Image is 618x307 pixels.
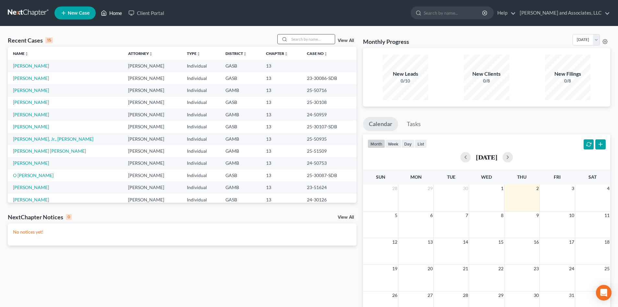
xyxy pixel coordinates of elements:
[123,145,182,157] td: [PERSON_NAME]
[427,185,433,192] span: 29
[383,70,428,78] div: New Leads
[588,174,597,180] span: Sat
[481,174,492,180] span: Wed
[462,238,469,246] span: 14
[571,185,575,192] span: 3
[415,139,427,148] button: list
[394,211,398,219] span: 5
[464,78,509,84] div: 0/8
[220,96,261,109] td: GASB
[606,185,610,192] span: 4
[182,145,220,157] td: Individual
[261,60,302,72] td: 13
[182,121,220,133] td: Individual
[220,133,261,145] td: GAMB
[182,182,220,194] td: Individual
[494,7,516,19] a: Help
[13,185,49,190] a: [PERSON_NAME]
[604,265,610,273] span: 25
[261,121,302,133] td: 13
[13,229,351,235] p: No notices yet!
[13,124,49,129] a: [PERSON_NAME]
[261,194,302,206] td: 13
[302,109,357,121] td: 24-50959
[447,174,455,180] span: Tue
[427,291,433,299] span: 27
[302,145,357,157] td: 25-51509
[401,139,415,148] button: day
[462,185,469,192] span: 30
[568,238,575,246] span: 17
[13,112,49,117] a: [PERSON_NAME]
[220,182,261,194] td: GAMB
[182,96,220,109] td: Individual
[220,109,261,121] td: GAMB
[302,96,357,109] td: 25-30108
[220,157,261,169] td: GAMB
[261,84,302,96] td: 13
[517,174,527,180] span: Thu
[302,121,357,133] td: 25-30107-SDB
[128,51,153,56] a: Attorneyunfold_more
[197,52,200,56] i: unfold_more
[261,182,302,194] td: 13
[462,265,469,273] span: 21
[220,145,261,157] td: GAMB
[302,194,357,206] td: 24-30126
[338,215,354,220] a: View All
[516,7,610,19] a: [PERSON_NAME] and Associates, LLC
[545,78,590,84] div: 0/8
[123,169,182,181] td: [PERSON_NAME]
[13,160,49,166] a: [PERSON_NAME]
[182,84,220,96] td: Individual
[261,96,302,109] td: 13
[220,84,261,96] td: GAMB
[568,265,575,273] span: 24
[123,133,182,145] td: [PERSON_NAME]
[182,60,220,72] td: Individual
[533,265,539,273] span: 23
[25,52,29,56] i: unfold_more
[476,154,497,160] h2: [DATE]
[500,211,504,219] span: 8
[13,51,29,56] a: Nameunfold_more
[302,133,357,145] td: 25-50935
[243,52,247,56] i: unfold_more
[68,11,90,16] span: New Case
[302,84,357,96] td: 25-50716
[123,96,182,109] td: [PERSON_NAME]
[596,285,612,301] div: Open Intercom Messenger
[536,211,539,219] span: 9
[383,78,428,84] div: 0/10
[500,185,504,192] span: 1
[363,38,409,45] h3: Monthly Progress
[430,211,433,219] span: 6
[554,174,561,180] span: Fri
[13,63,49,69] a: [PERSON_NAME]
[302,169,357,181] td: 25-30087-SDB
[123,157,182,169] td: [PERSON_NAME]
[261,133,302,145] td: 13
[182,133,220,145] td: Individual
[13,197,49,202] a: [PERSON_NAME]
[182,109,220,121] td: Individual
[45,37,53,43] div: 15
[324,52,328,56] i: unfold_more
[123,60,182,72] td: [PERSON_NAME]
[261,169,302,181] td: 13
[410,174,422,180] span: Mon
[13,99,49,105] a: [PERSON_NAME]
[392,291,398,299] span: 26
[536,185,539,192] span: 2
[498,291,504,299] span: 29
[533,238,539,246] span: 16
[13,75,49,81] a: [PERSON_NAME]
[427,265,433,273] span: 20
[462,291,469,299] span: 28
[261,157,302,169] td: 13
[392,238,398,246] span: 12
[302,182,357,194] td: 23-51624
[13,148,86,154] a: [PERSON_NAME] [PERSON_NAME]
[604,211,610,219] span: 11
[261,72,302,84] td: 13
